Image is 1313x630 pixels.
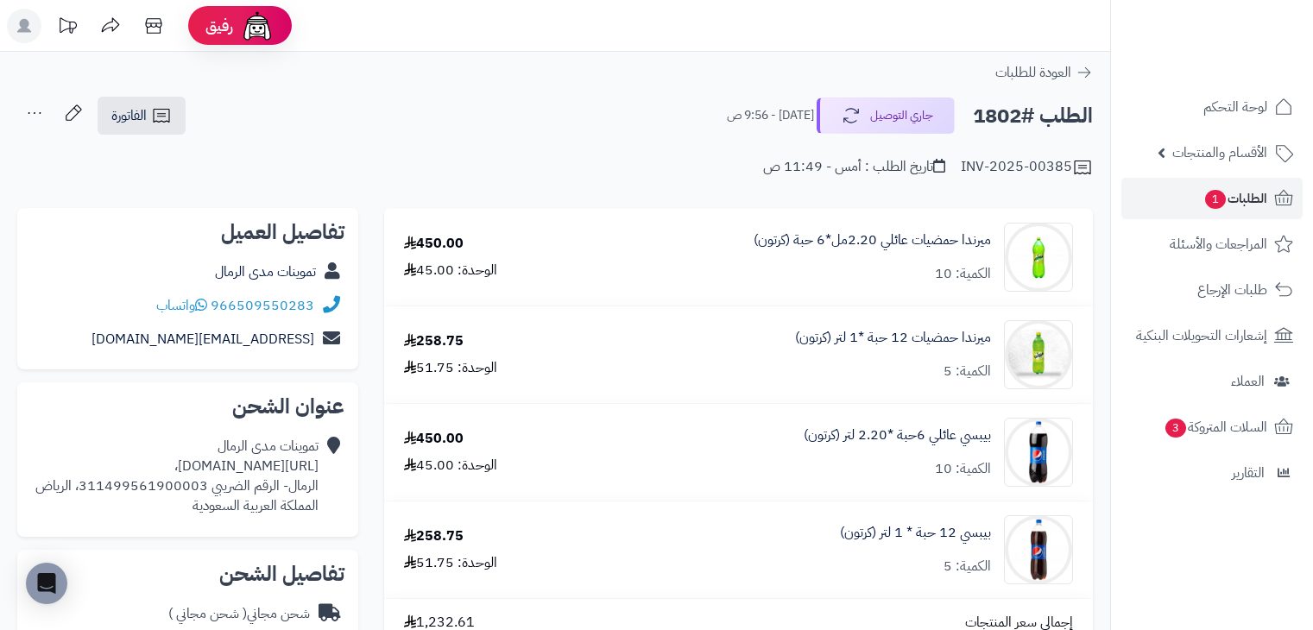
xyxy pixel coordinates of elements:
[944,557,991,576] div: الكمية: 5
[404,261,497,280] div: الوحدة: 45.00
[1005,223,1072,292] img: 1747544486-c60db756-6ee7-44b0-a7d4-ec449800-90x90.jpg
[1164,415,1267,439] span: السلات المتروكة
[111,105,147,126] span: الفاتورة
[995,62,1093,83] a: العودة للطلبات
[404,456,497,476] div: الوحدة: 45.00
[1005,418,1072,487] img: 1747594021-514wrKpr-GL._AC_SL1500-90x90.jpg
[961,157,1093,178] div: INV-2025-00385
[92,329,314,350] a: [EMAIL_ADDRESS][DOMAIN_NAME]
[205,16,233,36] span: رفيق
[1172,141,1267,165] span: الأقسام والمنتجات
[1136,324,1267,348] span: إشعارات التحويلات البنكية
[156,295,207,316] a: واتساب
[31,222,344,243] h2: تفاصيل العميل
[404,234,464,254] div: 450.00
[935,459,991,479] div: الكمية: 10
[1232,461,1265,485] span: التقارير
[1203,95,1267,119] span: لوحة التحكم
[1121,178,1303,219] a: الطلبات1
[1205,190,1226,209] span: 1
[1121,86,1303,128] a: لوحة التحكم
[404,358,497,378] div: الوحدة: 51.75
[804,425,991,445] a: بيبسي عائلي 6حبة *2.20 لتر (كرتون)
[935,264,991,284] div: الكمية: 10
[168,603,247,624] span: ( شحن مجاني )
[1121,452,1303,494] a: التقارير
[404,331,464,351] div: 258.75
[973,98,1093,134] h2: الطلب #1802
[168,604,310,624] div: شحن مجاني
[727,107,814,124] small: [DATE] - 9:56 ص
[1121,361,1303,402] a: العملاء
[795,328,991,348] a: ميرندا حمضيات 12 حبة *1 لتر (كرتون)
[1121,269,1303,311] a: طلبات الإرجاع
[763,157,945,177] div: تاريخ الطلب : أمس - 11:49 ص
[404,526,464,546] div: 258.75
[1170,232,1267,256] span: المراجعات والأسئلة
[1196,48,1297,85] img: logo-2.png
[211,295,314,316] a: 966509550283
[1005,320,1072,389] img: 1747566256-XP8G23evkchGmxKUr8YaGb2gsq2hZno4-90x90.jpg
[215,261,316,282] a: تموينات مدى الرمال
[404,429,464,449] div: 450.00
[1121,315,1303,356] a: إشعارات التحويلات البنكية
[754,230,991,250] a: ميرندا حمضيات عائلي 2.20مل*6 حبة (كرتون)
[1231,369,1265,394] span: العملاء
[1203,186,1267,211] span: الطلبات
[1197,278,1267,302] span: طلبات الإرجاع
[404,553,497,573] div: الوحدة: 51.75
[944,362,991,381] div: الكمية: 5
[240,9,275,43] img: ai-face.png
[31,396,344,417] h2: عنوان الشحن
[98,97,186,135] a: الفاتورة
[817,98,955,134] button: جاري التوصيل
[31,564,344,584] h2: تفاصيل الشحن
[1005,515,1072,584] img: 1747594532-18409223-8150-4f06-d44a-9c8685d0-90x90.jpg
[35,437,319,515] div: تموينات مدى الرمال [URL][DOMAIN_NAME]، الرمال- الرقم الضريبي 311499561900003، الرياض المملكة العر...
[995,62,1071,83] span: العودة للطلبات
[1165,419,1186,438] span: 3
[1121,406,1303,448] a: السلات المتروكة3
[840,523,991,543] a: بيبسي 12 حبة * 1 لتر (كرتون)
[1121,224,1303,265] a: المراجعات والأسئلة
[46,9,89,47] a: تحديثات المنصة
[26,563,67,604] div: Open Intercom Messenger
